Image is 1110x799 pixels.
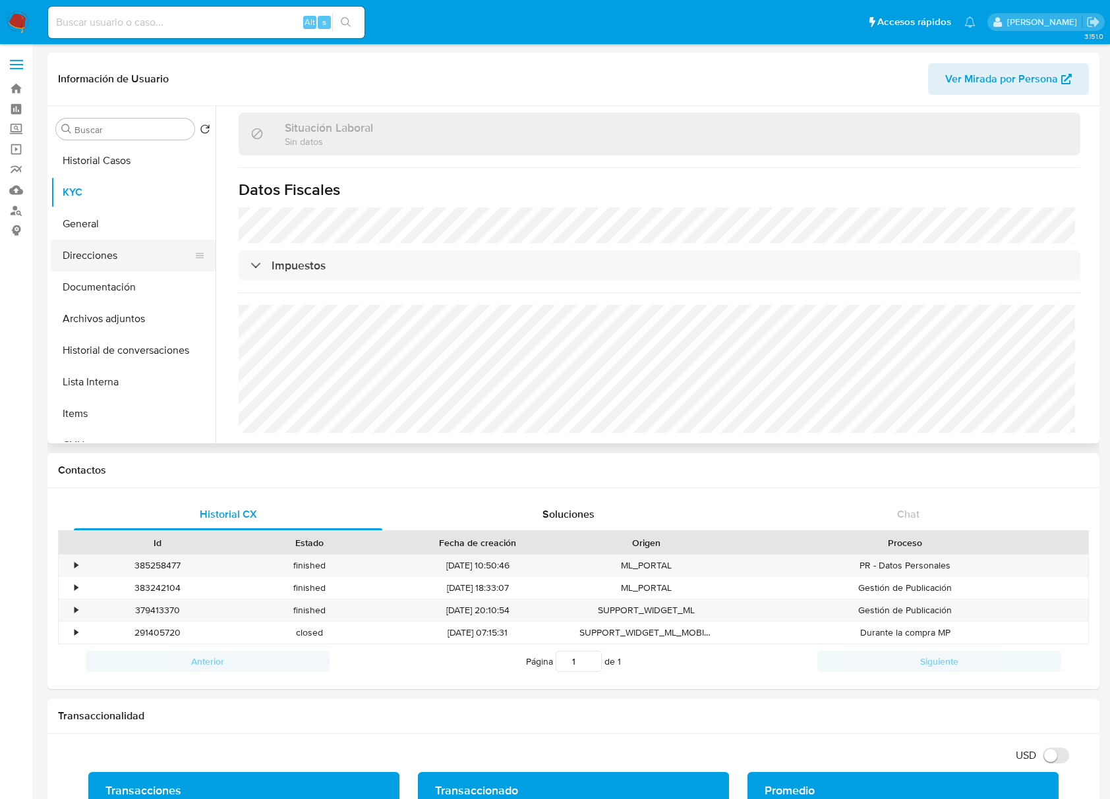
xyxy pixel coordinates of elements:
button: Siguiente [817,651,1061,672]
div: Origen [579,536,713,549]
button: Historial Casos [51,145,216,177]
span: Historial CX [200,507,257,522]
div: Durante la compra MP [722,622,1088,644]
p: julieta.rodriguez@mercadolibre.com [1007,16,1082,28]
div: 379413370 [82,599,233,621]
button: Ver Mirada por Persona [928,63,1089,95]
button: Historial de conversaciones [51,335,216,366]
div: PR - Datos Personales [722,555,1088,576]
button: Direcciones [51,240,205,271]
div: 383242104 [82,577,233,599]
button: CVU [51,429,216,461]
div: ML_PORTAL [570,577,722,599]
div: finished [233,599,385,621]
button: Anterior [86,651,330,672]
h1: Información de Usuario [58,72,169,86]
span: 1 [618,655,621,668]
button: KYC [51,177,216,208]
div: [DATE] 18:33:07 [385,577,570,599]
button: Volver al orden por defecto [200,124,210,138]
button: General [51,208,216,240]
div: finished [233,577,385,599]
div: Fecha de creación [394,536,561,549]
div: Gestión de Publicación [722,577,1088,599]
p: Sin datos [285,135,373,148]
span: Soluciones [542,507,595,522]
div: • [74,626,78,639]
div: Proceso [731,536,1079,549]
button: Items [51,398,216,429]
button: Buscar [61,124,72,134]
h3: Impuestos [272,258,326,273]
input: Buscar usuario o caso... [48,14,365,31]
div: 291405720 [82,622,233,644]
div: ML_PORTAL [570,555,722,576]
div: • [74,559,78,572]
div: Situación LaboralSin datos [239,113,1080,155]
div: SUPPORT_WIDGET_ML [570,599,722,621]
h3: Situación Laboral [285,121,373,135]
h1: Transaccionalidad [58,709,1089,723]
div: Impuestos [239,250,1080,281]
button: search-icon [332,13,359,32]
div: • [74,604,78,617]
a: Salir [1086,15,1100,29]
div: Gestión de Publicación [722,599,1088,621]
div: [DATE] 10:50:46 [385,555,570,576]
div: finished [233,555,385,576]
div: SUPPORT_WIDGET_ML_MOBILE [570,622,722,644]
a: Notificaciones [964,16,976,28]
span: Chat [897,507,920,522]
h1: Contactos [58,464,1089,477]
div: Estado [243,536,376,549]
button: Documentación [51,271,216,303]
div: • [74,582,78,594]
div: Id [91,536,224,549]
div: [DATE] 20:10:54 [385,599,570,621]
div: closed [233,622,385,644]
button: Lista Interna [51,366,216,398]
span: Accesos rápidos [877,15,951,29]
div: 385258477 [82,555,233,576]
span: Alt [305,16,315,28]
span: Ver Mirada por Persona [945,63,1058,95]
button: Archivos adjuntos [51,303,216,335]
span: s [322,16,326,28]
div: [DATE] 07:15:31 [385,622,570,644]
h1: Datos Fiscales [239,180,1080,200]
input: Buscar [74,124,189,136]
span: Página de [526,651,621,672]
